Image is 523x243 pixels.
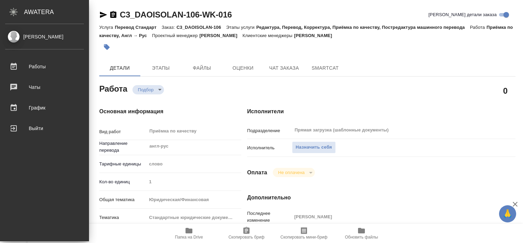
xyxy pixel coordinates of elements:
button: Папка на Drive [160,224,218,243]
div: слово [146,158,241,170]
a: Выйти [2,120,87,137]
button: Обновить файлы [333,224,390,243]
p: Клиентские менеджеры [243,33,294,38]
p: Подразделение [247,127,292,134]
p: Вид работ [99,128,146,135]
div: Выйти [5,123,84,134]
a: График [2,99,87,116]
p: Работа [470,25,487,30]
p: Проектный менеджер [152,33,199,38]
span: Оценки [227,64,259,72]
h2: 0 [503,85,508,96]
p: Этапы услуги [226,25,256,30]
a: C3_DAOISOLAN-106-WK-016 [120,10,232,19]
span: Файлы [186,64,218,72]
button: Скопировать мини-бриф [275,224,333,243]
div: Чаты [5,82,84,92]
p: Общая тематика [99,196,146,203]
p: Направление перевода [99,140,146,154]
span: Скопировать мини-бриф [280,235,327,240]
h4: Дополнительно [247,194,515,202]
span: Скопировать бриф [228,235,264,240]
button: 🙏 [499,205,516,222]
h2: Работа [99,82,127,94]
span: Папка на Drive [175,235,203,240]
button: Назначить себя [292,141,336,153]
p: Исполнитель [247,144,292,151]
p: Перевод Стандарт [115,25,162,30]
h4: Основная информация [99,107,220,116]
span: Этапы [144,64,177,72]
div: [PERSON_NAME] [5,33,84,40]
a: Чаты [2,79,87,96]
h4: Оплата [247,169,267,177]
p: Услуга [99,25,115,30]
span: 🙏 [502,207,513,221]
h4: Исполнители [247,107,515,116]
button: Скопировать ссылку [109,11,117,19]
div: Юридическая/Финансовая [146,194,241,206]
button: Скопировать бриф [218,224,275,243]
p: Тарифные единицы [99,161,146,167]
div: График [5,103,84,113]
input: Пустое поле [146,177,241,187]
p: Кол-во единиц [99,178,146,185]
p: Заказ: [162,25,176,30]
span: Обновить файлы [345,235,378,240]
p: Редактура, Перевод, Корректура, Приёмка по качеству, Постредактура машинного перевода [256,25,470,30]
input: Пустое поле [292,212,493,222]
span: Чат заказа [268,64,301,72]
span: Детали [103,64,136,72]
div: Подбор [132,85,164,94]
button: Добавить тэг [99,39,114,55]
p: Тематика [99,214,146,221]
a: Работы [2,58,87,75]
button: Скопировать ссылку для ЯМессенджера [99,11,107,19]
p: Последнее изменение [247,210,292,224]
div: Стандартные юридические документы, договоры, уставы [146,212,241,223]
div: Подбор [273,168,315,177]
div: AWATERA [24,5,89,19]
span: Назначить себя [296,143,332,151]
button: Подбор [136,87,156,93]
span: SmartCat [309,64,342,72]
p: C3_DAOISOLAN-106 [177,25,226,30]
p: [PERSON_NAME] [200,33,243,38]
div: Работы [5,61,84,72]
span: [PERSON_NAME] детали заказа [429,11,497,18]
p: [PERSON_NAME] [294,33,337,38]
button: Не оплачена [276,170,307,175]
